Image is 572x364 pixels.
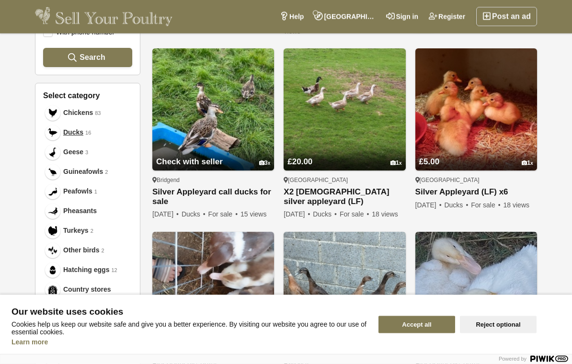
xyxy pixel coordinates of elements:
[63,265,109,275] span: Hatching eggs
[208,211,239,218] span: For sale
[460,316,537,333] button: Reject optional
[11,320,367,336] p: Cookies help us keep our website safe and give you a better experience. By visiting our website y...
[381,7,423,26] a: Sign in
[415,188,537,198] a: Silver Appleyard (LF) x6
[313,211,338,218] span: Ducks
[284,232,405,354] img: Indian runner ducks
[152,232,274,354] img: Baby bucks for sale
[63,206,97,216] span: Pheasants
[240,211,266,218] span: 15 views
[63,128,83,138] span: Ducks
[476,7,537,26] a: Post an ad
[415,139,537,171] a: £5.00 1
[48,207,57,216] img: Pheasants
[11,338,48,346] a: Learn more
[63,226,89,236] span: Turkeys
[95,110,101,118] em: 83
[152,139,274,171] a: Check with seller 3
[35,7,172,26] img: Sell Your Poultry
[471,202,501,209] span: For sale
[48,168,57,177] img: Guineafowls
[85,149,88,157] em: 3
[63,108,93,118] span: Chickens
[48,227,57,236] img: Turkeys
[43,241,132,261] a: Other birds Other birds 2
[63,285,111,295] span: Country stores
[43,162,132,182] a: Guineafowls Guineafowls 2
[43,221,132,241] a: Turkeys Turkeys 2
[415,177,537,184] div: [GEOGRAPHIC_DATA]
[43,123,132,143] a: Ducks Ducks 16
[63,148,83,158] span: Geese
[48,266,57,275] img: Hatching eggs
[284,49,405,171] img: X2 female silver appleyard (LF)
[284,177,405,184] div: [GEOGRAPHIC_DATA]
[415,202,443,209] span: [DATE]
[275,7,309,26] a: Help
[390,160,402,167] div: 1
[156,158,223,167] span: Check with seller
[378,316,455,333] button: Accept all
[284,139,405,171] a: £20.00 1
[43,261,132,280] a: Hatching eggs Hatching eggs 12
[48,128,57,138] img: Ducks
[43,103,132,123] a: Chickens Chickens 83
[48,187,57,197] img: Peafowls
[284,188,405,207] a: X2 [DEMOGRAPHIC_DATA] silver appleyard (LF)
[415,49,537,171] img: Silver Appleyard (LF) x6
[111,267,117,275] em: 12
[503,202,529,209] span: 18 views
[152,49,274,171] img: Silver Appleyard call ducks for sale
[94,188,97,196] em: 1
[419,158,440,167] span: £5.00
[91,227,93,236] em: 2
[287,158,312,167] span: £20.00
[309,7,381,26] a: [GEOGRAPHIC_DATA], [GEOGRAPHIC_DATA]
[415,232,537,354] img: 2x pekin ducks need a new caring home
[152,211,180,218] span: [DATE]
[43,182,132,202] a: Peafowls Peafowls 1
[48,148,57,158] img: Geese
[284,211,311,218] span: [DATE]
[43,202,132,221] a: Pheasants Pheasants
[80,53,105,62] span: Search
[63,167,103,177] span: Guineafowls
[259,160,271,167] div: 3
[182,211,206,218] span: Ducks
[43,91,132,101] h3: Select category
[43,280,132,300] a: Country stores Country stores
[63,187,92,197] span: Peafowls
[63,246,99,256] span: Other birds
[105,169,108,177] em: 2
[48,109,57,118] img: Chickens
[101,247,104,255] em: 2
[43,28,114,36] label: With phone number
[372,211,398,218] span: 18 views
[152,188,274,207] a: Silver Appleyard call ducks for sale
[11,307,367,317] span: Our website uses cookies
[43,143,132,162] a: Geese Geese 3
[444,202,469,209] span: Ducks
[85,129,91,137] em: 16
[423,7,470,26] a: Register
[43,48,132,68] button: Search
[340,211,370,218] span: For sale
[48,285,57,295] img: Country stores
[152,177,274,184] div: Bridgend
[499,356,526,362] span: Powered by
[522,160,533,167] div: 1
[48,246,57,256] img: Other birds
